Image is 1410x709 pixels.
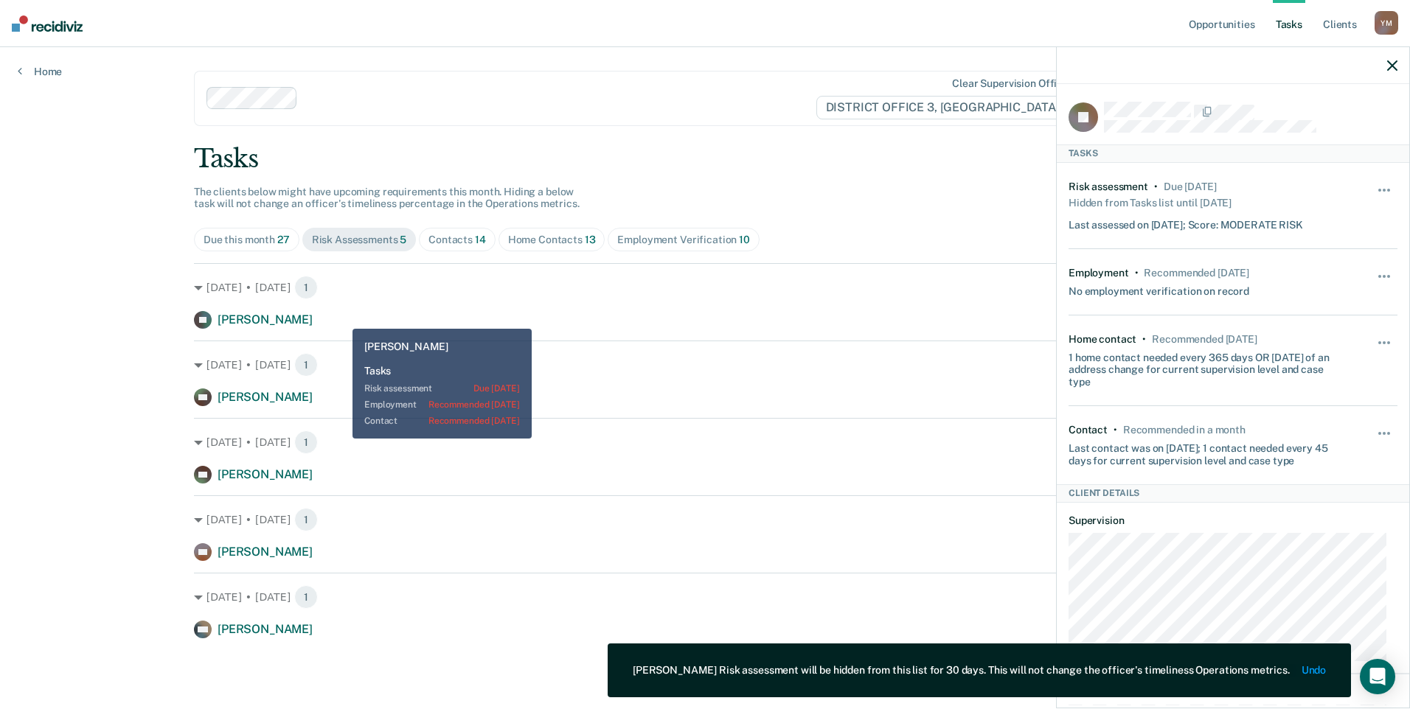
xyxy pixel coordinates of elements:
[739,234,750,245] span: 10
[1360,659,1395,694] div: Open Intercom Messenger
[294,353,318,377] span: 1
[294,430,318,454] span: 1
[218,467,313,481] span: [PERSON_NAME]
[1375,11,1398,35] div: Y M
[218,390,313,404] span: [PERSON_NAME]
[194,144,1216,174] div: Tasks
[1057,144,1409,162] div: Tasks
[585,234,596,245] span: 13
[1069,213,1303,231] div: Last assessed on [DATE]; Score: MODERATE RISK
[277,234,290,245] span: 27
[294,508,318,531] span: 1
[194,353,1216,377] div: [DATE] • [DATE]
[294,585,318,609] span: 1
[204,234,290,246] div: Due this month
[1069,267,1129,279] div: Employment
[194,585,1216,609] div: [DATE] • [DATE]
[1123,424,1246,436] div: Recommended in a month
[1154,181,1158,193] div: •
[1057,484,1409,502] div: Client Details
[1114,424,1117,436] div: •
[1069,181,1148,193] div: Risk assessment
[294,276,318,299] span: 1
[12,15,83,32] img: Recidiviz
[400,234,406,245] span: 5
[218,545,313,559] span: [PERSON_NAME]
[18,65,62,78] a: Home
[633,664,1290,677] div: [PERSON_NAME] Risk assessment will be hidden from this list for 30 days. This will not change the...
[218,622,313,636] span: [PERSON_NAME]
[1069,279,1249,298] div: No employment verification on record
[218,312,313,326] span: [PERSON_NAME]
[952,77,1077,90] div: Clear supervision officers
[1069,333,1136,346] div: Home contact
[1069,346,1343,388] div: 1 home contact needed every 365 days OR [DATE] of an address change for current supervision level...
[617,234,749,246] div: Employment Verification
[194,276,1216,299] div: [DATE] • [DATE]
[428,234,486,246] div: Contacts
[1069,436,1343,467] div: Last contact was on [DATE]; 1 contact needed every 45 days for current supervision level and case...
[1152,333,1257,346] div: Recommended in 12 days
[1144,267,1248,279] div: Recommended in 12 days
[508,234,596,246] div: Home Contacts
[1069,424,1108,436] div: Contact
[194,508,1216,531] div: [DATE] • [DATE]
[194,430,1216,454] div: [DATE] • [DATE]
[1164,181,1217,193] div: Due 2 years ago
[475,234,486,245] span: 14
[1142,333,1146,346] div: •
[1135,267,1139,279] div: •
[816,96,1081,119] span: DISTRICT OFFICE 3, [GEOGRAPHIC_DATA]
[1069,192,1232,213] div: Hidden from Tasks list until [DATE]
[1069,514,1397,527] dt: Supervision
[194,186,580,210] span: The clients below might have upcoming requirements this month. Hiding a below task will not chang...
[312,234,407,246] div: Risk Assessments
[1302,664,1326,677] button: Undo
